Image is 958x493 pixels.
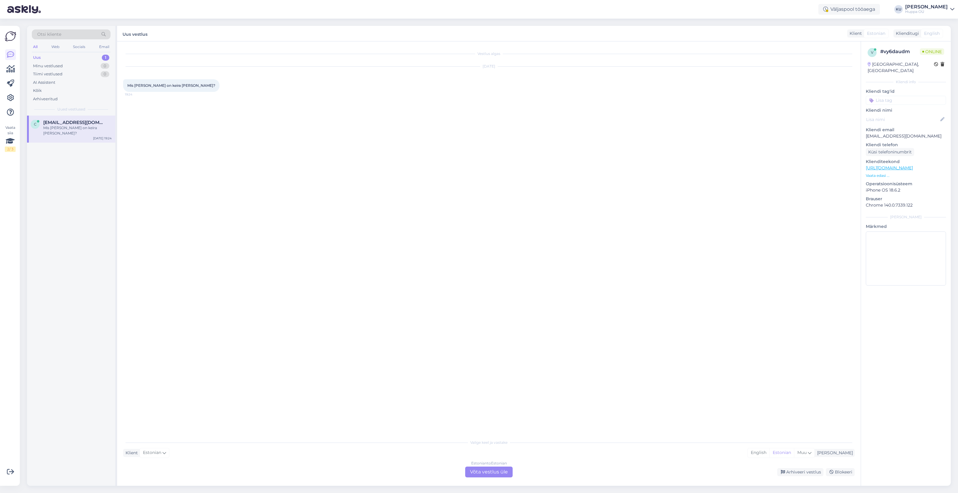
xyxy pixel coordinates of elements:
[123,440,855,445] div: Valige keel ja vastake
[867,30,885,37] span: Estonian
[905,5,948,9] div: [PERSON_NAME]
[33,96,58,102] div: Arhiveeritud
[101,71,109,77] div: 0
[43,120,106,125] span: Christella7@hot.ee
[32,43,39,51] div: All
[125,92,147,97] span: 19:24
[866,202,946,208] p: Chrome 140.0.7339.122
[127,83,215,88] span: Mis [PERSON_NAME] on keira [PERSON_NAME]?
[866,127,946,133] p: Kliendi email
[98,43,111,51] div: Email
[101,63,109,69] div: 0
[866,79,946,85] div: Kliendi info
[866,187,946,193] p: iPhone OS 18.6.2
[866,116,939,123] input: Lisa nimi
[123,29,147,38] label: Uus vestlus
[797,450,807,455] span: Muu
[33,88,42,94] div: Kõik
[43,125,112,136] div: Mis [PERSON_NAME] on keira [PERSON_NAME]?
[37,31,61,38] span: Otsi kliente
[894,5,903,14] div: KU
[50,43,61,51] div: Web
[866,142,946,148] p: Kliendi telefon
[866,107,946,113] p: Kliendi nimi
[866,173,946,178] p: Vaata edasi ...
[34,122,37,126] span: C
[123,51,855,56] div: Vestlus algas
[866,159,946,165] p: Klienditeekond
[748,448,769,457] div: English
[847,30,862,37] div: Klient
[123,64,855,69] div: [DATE]
[880,48,920,55] div: # vy6daudm
[465,467,513,477] div: Võta vestlus üle
[893,30,919,37] div: Klienditugi
[102,55,109,61] div: 1
[866,133,946,139] p: [EMAIL_ADDRESS][DOMAIN_NAME]
[905,5,954,14] a: [PERSON_NAME]Huppa OÜ
[123,450,138,456] div: Klient
[868,61,934,74] div: [GEOGRAPHIC_DATA], [GEOGRAPHIC_DATA]
[826,468,855,476] div: Blokeeri
[866,223,946,230] p: Märkmed
[777,468,823,476] div: Arhiveeri vestlus
[5,147,16,152] div: 2 / 3
[920,48,944,55] span: Online
[33,71,62,77] div: Tiimi vestlused
[72,43,86,51] div: Socials
[818,4,880,15] div: Väljaspool tööaega
[471,461,507,466] div: Estonian to Estonian
[866,196,946,202] p: Brauser
[33,55,41,61] div: Uus
[5,125,16,152] div: Vaata siia
[769,448,794,457] div: Estonian
[905,9,948,14] div: Huppa OÜ
[866,88,946,95] p: Kliendi tag'id
[815,450,853,456] div: [PERSON_NAME]
[866,214,946,220] div: [PERSON_NAME]
[33,63,63,69] div: Minu vestlused
[143,449,161,456] span: Estonian
[57,107,85,112] span: Uued vestlused
[924,30,940,37] span: English
[866,165,913,171] a: [URL][DOMAIN_NAME]
[5,31,16,42] img: Askly Logo
[866,148,914,156] div: Küsi telefoninumbrit
[93,136,112,141] div: [DATE] 19:24
[871,50,873,55] span: v
[866,181,946,187] p: Operatsioonisüsteem
[33,80,55,86] div: AI Assistent
[866,96,946,105] input: Lisa tag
